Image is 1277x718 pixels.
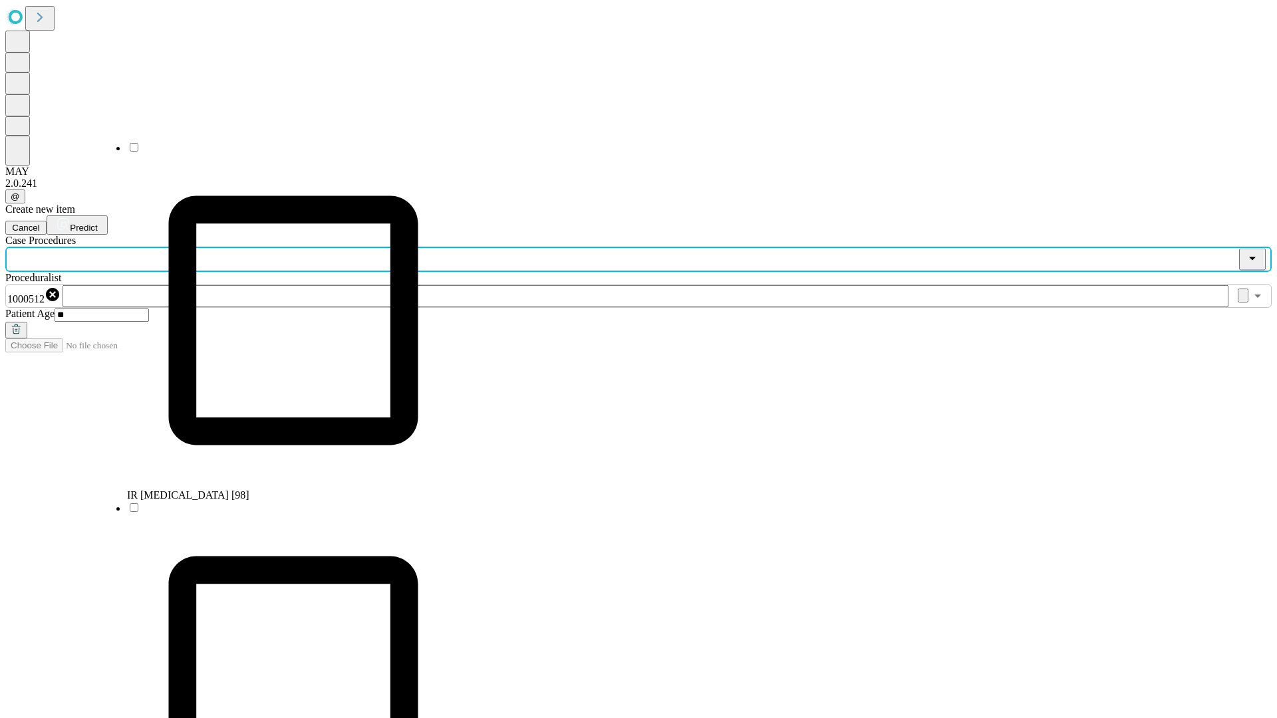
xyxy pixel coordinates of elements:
[5,166,1272,178] div: MAY
[7,287,61,305] div: 1000512
[5,308,55,319] span: Patient Age
[1239,249,1266,271] button: Close
[1238,289,1248,302] button: Clear
[47,215,108,235] button: Predict
[5,203,75,215] span: Create new item
[1248,287,1267,305] button: Open
[127,489,249,501] span: IR [MEDICAL_DATA] [98]
[7,293,45,304] span: 1000512
[70,223,97,233] span: Predict
[11,191,20,201] span: @
[5,189,25,203] button: @
[12,223,40,233] span: Cancel
[5,221,47,235] button: Cancel
[5,178,1272,189] div: 2.0.241
[5,272,61,283] span: Proceduralist
[5,235,76,246] span: Scheduled Procedure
